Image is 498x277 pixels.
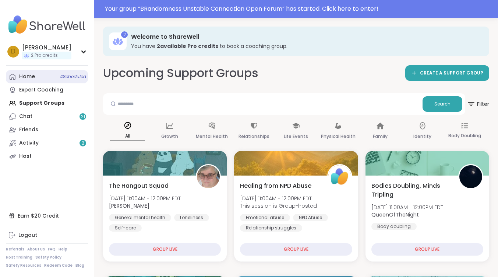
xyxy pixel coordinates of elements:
[371,243,483,256] div: GROUP LIVE
[6,12,88,38] img: ShareWell Nav Logo
[131,33,479,41] h3: Welcome to ShareWell
[321,132,356,141] p: Physical Health
[240,202,317,210] span: This session is Group-hosted
[44,263,73,268] a: Redeem Code
[121,31,128,38] div: 2
[6,263,41,268] a: Safety Resources
[6,70,88,83] a: Home4Scheduled
[6,255,32,260] a: Host Training
[75,263,84,268] a: Blog
[448,131,481,140] p: Body Doubling
[371,223,417,230] div: Body doubling
[131,42,479,50] h3: You have to book a coaching group.
[239,132,269,141] p: Relationships
[6,123,88,136] a: Friends
[196,132,228,141] p: Mental Health
[459,165,482,188] img: QueenOfTheNight
[18,232,37,239] div: Logout
[82,140,84,146] span: 2
[22,44,71,52] div: [PERSON_NAME]
[6,150,88,163] a: Host
[405,65,489,81] a: CREATE A SUPPORT GROUP
[293,214,328,221] div: NPD Abuse
[467,93,489,115] button: Filter
[240,224,302,232] div: Relationship struggles
[6,247,24,252] a: Referrals
[19,73,35,80] div: Home
[35,255,61,260] a: Safety Policy
[109,224,142,232] div: Self-care
[6,136,88,150] a: Activity2
[240,181,311,190] span: Healing from NPD Abuse
[6,209,88,222] div: Earn $20 Credit
[434,101,451,107] span: Search
[103,65,258,82] h2: Upcoming Support Groups
[105,4,494,13] div: Your group “ BRandomness Unstable Connection Open Forum ” has started. Click here to enter!
[420,70,483,76] span: CREATE A SUPPORT GROUP
[48,247,56,252] a: FAQ
[157,42,218,50] b: 2 available Pro credit s
[6,229,88,242] a: Logout
[413,132,431,141] p: Identity
[109,243,221,256] div: GROUP LIVE
[6,83,88,97] a: Expert Coaching
[240,243,352,256] div: GROUP LIVE
[19,113,32,120] div: Chat
[110,132,145,141] p: All
[59,247,67,252] a: Help
[19,126,38,134] div: Friends
[109,202,149,210] b: [PERSON_NAME]
[109,214,171,221] div: General mental health
[371,211,419,218] b: QueenOfTheNight
[284,132,308,141] p: Life Events
[423,96,462,112] button: Search
[371,204,443,211] span: [DATE] 11:00AM - 12:00PM EDT
[19,139,39,147] div: Activity
[11,47,15,56] span: D
[240,195,317,202] span: [DATE] 11:00AM - 12:00PM EDT
[467,95,489,113] span: Filter
[240,214,290,221] div: Emotional abuse
[161,132,178,141] p: Growth
[31,52,58,59] span: 2 Pro credits
[371,181,450,199] span: Bodies Doubling, Minds Tripling
[328,165,351,188] img: ShareWell
[81,114,85,120] span: 21
[197,165,220,188] img: Susan
[174,214,209,221] div: Loneliness
[19,86,63,94] div: Expert Coaching
[6,110,88,123] a: Chat21
[109,181,169,190] span: The Hangout Squad
[109,195,181,202] span: [DATE] 11:00AM - 12:00PM EDT
[60,74,86,80] span: 4 Scheduled
[373,132,388,141] p: Family
[19,153,32,160] div: Host
[27,247,45,252] a: About Us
